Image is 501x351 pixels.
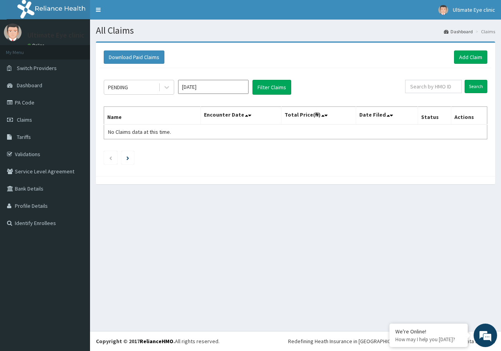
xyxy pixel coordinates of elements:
a: RelianceHMO [140,338,173,345]
p: Ultimate Eye clinic [27,32,85,39]
strong: Copyright © 2017 . [96,338,175,345]
h1: All Claims [96,25,495,36]
span: Claims [17,116,32,123]
input: Search [465,80,487,93]
th: Encounter Date [200,107,281,125]
input: Search by HMO ID [405,80,462,93]
th: Status [418,107,451,125]
a: Next page [126,154,129,161]
a: Add Claim [454,50,487,64]
li: Claims [474,28,495,35]
footer: All rights reserved. [90,331,501,351]
button: Download Paid Claims [104,50,164,64]
div: We're Online! [395,328,462,335]
span: Dashboard [17,82,42,89]
input: Select Month and Year [178,80,249,94]
a: Dashboard [444,28,473,35]
div: Redefining Heath Insurance in [GEOGRAPHIC_DATA] using Telemedicine and Data Science! [288,337,495,345]
p: How may I help you today? [395,336,462,343]
th: Date Filed [356,107,418,125]
img: User Image [438,5,448,15]
span: Ultimate Eye clinic [453,6,495,13]
span: Tariffs [17,133,31,140]
th: Actions [451,107,487,125]
img: User Image [4,23,22,41]
span: No Claims data at this time. [108,128,171,135]
a: Online [27,43,46,48]
th: Total Price(₦) [281,107,356,125]
div: PENDING [108,83,128,91]
span: Switch Providers [17,65,57,72]
button: Filter Claims [252,80,291,95]
th: Name [104,107,201,125]
a: Previous page [109,154,112,161]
